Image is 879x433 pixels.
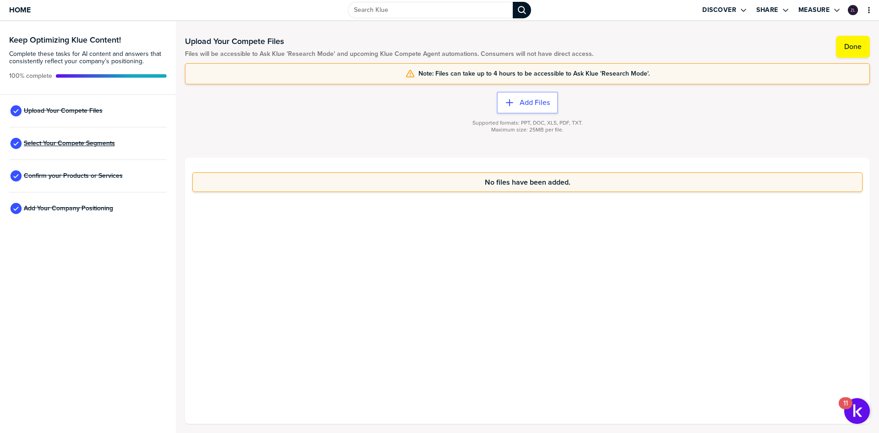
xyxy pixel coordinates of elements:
[24,172,123,180] span: Confirm your Products or Services
[9,6,31,14] span: Home
[848,5,858,15] div: Zev Lewis
[513,2,531,18] div: Search Klue
[843,403,848,415] div: 11
[418,70,650,77] span: Note: Files can take up to 4 hours to be accessible to Ask Klue 'Research Mode'.
[844,42,862,51] label: Done
[185,50,593,58] span: Files will be accessible to Ask Klue 'Research Mode' and upcoming Klue Compete Agent automations....
[497,92,558,114] button: Add Files
[485,178,570,186] span: No files have been added.
[847,4,859,16] a: Edit Profile
[844,398,870,424] button: Open Resource Center, 11 new notifications
[24,205,113,212] span: Add Your Company Positioning
[185,36,593,47] h1: Upload Your Compete Files
[9,50,167,65] span: Complete these tasks for AI content and answers that consistently reflect your company’s position...
[849,6,857,14] img: 612cbdb218b380018c57403f2421afc7-sml.png
[9,36,167,44] h3: Keep Optimizing Klue Content!
[520,98,550,107] label: Add Files
[836,36,870,58] button: Done
[491,126,564,133] span: Maximum size: 25MB per file.
[348,2,513,18] input: Search Klue
[702,6,736,14] label: Discover
[24,140,115,147] span: Select Your Compete Segments
[798,6,830,14] label: Measure
[24,107,103,115] span: Upload Your Compete Files
[756,6,778,14] label: Share
[9,72,52,80] span: Active
[472,120,583,126] span: Supported formats: PPT, DOC, XLS, PDF, TXT.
